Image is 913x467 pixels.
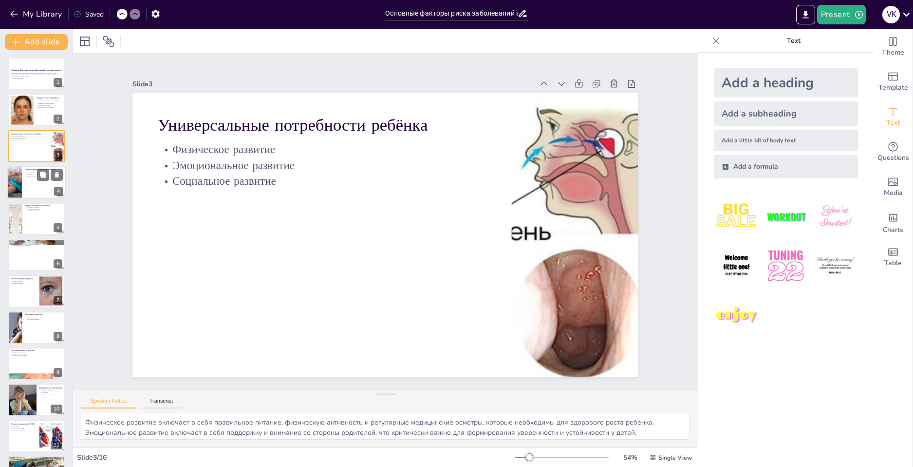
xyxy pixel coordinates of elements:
img: 6.jpeg [813,243,858,289]
button: Speaker Notes [81,398,136,409]
p: Роль образования в здоровье [11,349,62,352]
img: 2.jpeg [763,194,808,239]
div: 5 [8,203,65,235]
div: 8 [54,332,62,341]
p: Профилактика заболеваний [39,386,62,389]
p: Факторы риска включают генетические аспекты [37,99,62,102]
div: 1 [8,58,65,90]
p: Эмоциональное развитие [11,137,48,139]
img: 1.jpeg [714,194,759,239]
div: v k [882,6,900,23]
button: Add slide [5,34,68,50]
button: Transcript [140,398,183,409]
div: 2 [8,94,65,126]
p: Важность образования [11,351,62,353]
p: Влияние окружающей [DATE] [37,102,62,104]
p: Анатомо-физиологическое развитие [25,168,63,171]
img: 4.jpeg [714,243,759,289]
span: Position [103,36,114,47]
div: 9 [54,368,62,377]
p: Text [724,29,864,53]
button: Export to PowerPoint [796,5,815,24]
div: Add a table [874,240,913,275]
p: Generated with [URL] [11,78,62,79]
div: 7 [8,275,65,307]
div: 2 [54,115,62,123]
p: Образ жизни [11,284,37,286]
span: Single View [658,454,692,462]
div: 54 % [618,453,642,462]
button: Present [817,5,866,24]
p: Эмоциональные аспекты [25,208,62,210]
textarea: Физическое развитие включает в себя правильное питание, физическую активность и регулярные медици... [81,413,690,440]
div: Add a heading [714,68,858,97]
p: Реакция родителей [11,246,62,248]
p: Регулярные осмотры [39,389,62,391]
div: Add charts and graphs [874,205,913,240]
p: Социальная поддержка [11,460,62,462]
p: Выявление факторов риска [11,277,37,280]
p: Оценка развития [11,240,62,243]
p: Развитие органов [25,175,63,177]
p: Анализ состояния [11,281,37,283]
p: Важность информированности [11,464,62,466]
div: Layout [77,34,93,49]
p: Социальные навыки [25,210,62,212]
div: 6 [54,259,62,268]
div: Add a little bit of body text [714,130,858,151]
p: Понимание факторов риска [37,106,62,108]
p: Эмоциональное развитие [152,147,481,197]
input: Insert title [385,6,518,20]
p: Доступ к информации [25,318,62,320]
p: Доступ к ресурсам [11,462,62,464]
p: Введение в факторы риска [37,96,62,99]
div: 8 [8,311,65,344]
p: Данная презентация рассматривает ключевые факторы риска заболеваний у детей, их анатомо-физиологи... [11,72,62,78]
p: Окружение ребенка [11,282,37,284]
div: Slide 3 [119,64,519,116]
p: Физическое развитие [151,132,480,182]
img: 5.jpeg [763,243,808,289]
p: Образование родителей [25,317,62,319]
div: Slide 3 / 16 [77,453,515,462]
p: Когнитивное развитие [25,206,62,208]
button: Duplicate Slide [37,169,49,181]
p: Социальные условия [11,428,37,429]
p: Методы оценки [11,242,62,244]
div: 3 [8,130,65,162]
div: 1 [54,78,62,87]
p: Социальное развитие [154,163,483,213]
span: Charts [883,225,903,235]
div: Get real-time input from your audience [874,135,913,170]
div: Change the overall theme [874,29,913,64]
div: Add a subheading [714,101,858,126]
span: Questions [877,153,909,163]
div: Add text boxes [874,99,913,135]
div: Add ready made slides [874,64,913,99]
div: 11 [8,420,65,452]
img: 7.jpeg [714,293,759,338]
div: Add a formula [714,155,858,178]
div: 6 [8,239,65,271]
span: Media [884,188,903,198]
div: 10 [51,405,62,413]
img: 3.jpeg [813,194,858,239]
p: Метаболизм [25,174,63,175]
p: Проблемы родителей [25,312,62,315]
p: Меры по минимизации [11,429,37,431]
div: 9 [8,348,65,380]
span: Theme [882,47,904,58]
div: 4 [7,166,66,199]
p: Социальные условия [37,104,62,106]
div: 3 [54,151,62,159]
div: 10 [8,384,65,416]
span: Text [886,117,900,128]
p: Рост и развитие [25,172,63,174]
div: Add images, graphics, shapes or video [874,170,913,205]
strong: Основные факторы риска заболеваний в детском возрасте [11,69,62,72]
div: 4 [54,187,63,196]
button: Delete Slide [51,169,63,181]
span: Table [884,258,902,269]
span: Template [878,82,908,93]
p: Здоровый образ жизни [39,393,62,395]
